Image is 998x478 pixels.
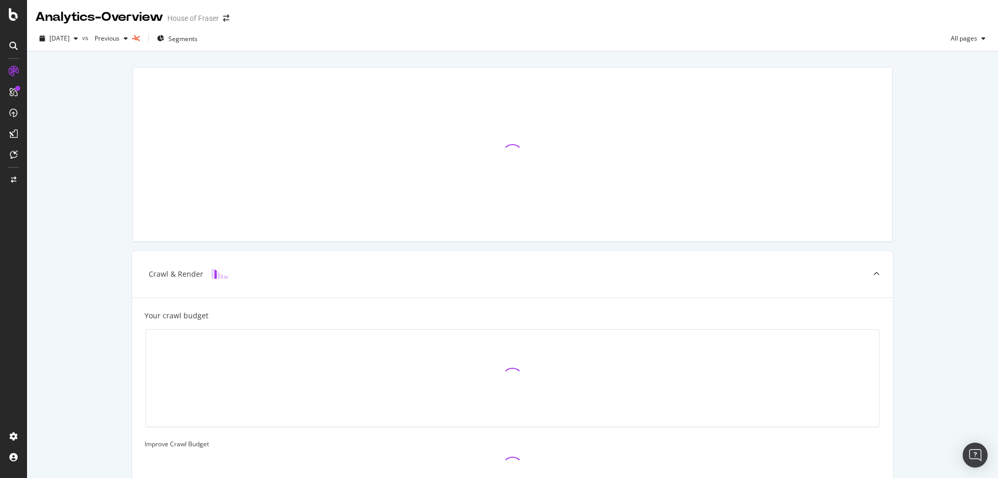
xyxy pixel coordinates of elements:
span: Previous [90,34,120,43]
button: Previous [90,30,132,47]
span: All pages [947,34,977,43]
div: arrow-right-arrow-left [223,15,229,22]
div: House of Fraser [167,13,219,23]
div: Crawl & Render [149,269,203,279]
span: 2025 Oct. 14th [49,34,70,43]
span: vs [82,33,90,42]
img: block-icon [212,269,228,279]
div: Analytics - Overview [35,8,163,26]
button: Segments [153,30,202,47]
div: Open Intercom Messenger [963,443,988,468]
span: Segments [168,34,198,43]
div: Improve Crawl Budget [145,440,881,448]
div: Your crawl budget [145,311,208,321]
button: All pages [947,30,990,47]
button: [DATE] [35,30,82,47]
